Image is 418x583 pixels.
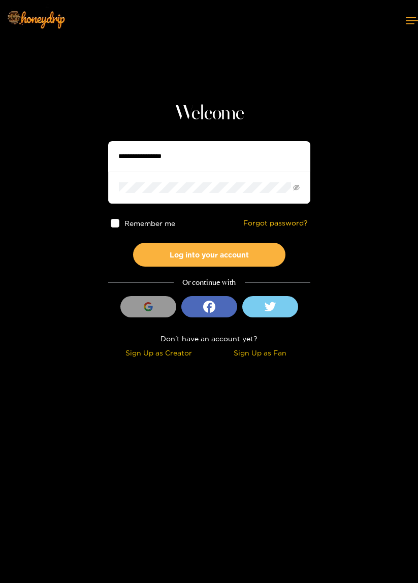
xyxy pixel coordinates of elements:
[212,347,308,359] div: Sign Up as Fan
[133,243,285,267] button: Log into your account
[124,219,175,227] span: Remember me
[108,277,310,288] div: Or continue with
[108,333,310,344] div: Don't have an account yet?
[108,102,310,126] h1: Welcome
[111,347,207,359] div: Sign Up as Creator
[293,184,300,191] span: eye-invisible
[243,219,308,228] a: Forgot password?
